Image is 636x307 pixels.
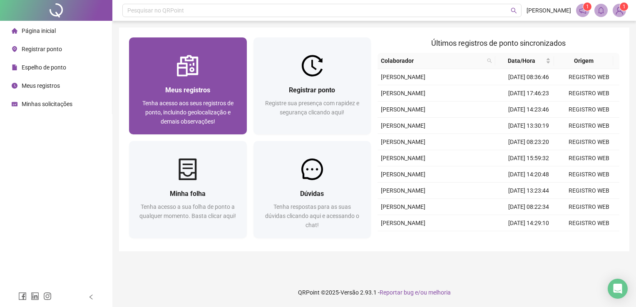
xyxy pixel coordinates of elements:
td: REGISTRO WEB [559,183,619,199]
span: [PERSON_NAME] [381,74,425,80]
div: Open Intercom Messenger [608,279,628,299]
span: 1 [586,4,589,10]
span: Registre sua presença com rapidez e segurança clicando aqui! [265,100,359,116]
span: Tenha acesso a sua folha de ponto a qualquer momento. Basta clicar aqui! [139,203,236,219]
span: Meus registros [165,86,210,94]
span: schedule [12,101,17,107]
td: REGISTRO WEB [559,118,619,134]
td: [DATE] 13:34:49 [499,231,559,248]
a: Minha folhaTenha acesso a sua folha de ponto a qualquer momento. Basta clicar aqui! [129,141,247,238]
span: Tenha acesso aos seus registros de ponto, incluindo geolocalização e demais observações! [142,100,234,125]
span: linkedin [31,292,39,300]
span: bell [597,7,605,14]
td: REGISTRO WEB [559,102,619,118]
td: [DATE] 17:46:23 [499,85,559,102]
span: 1 [623,4,626,10]
span: [PERSON_NAME] [381,220,425,226]
span: left [88,294,94,300]
a: Meus registrosTenha acesso aos seus registros de ponto, incluindo geolocalização e demais observa... [129,37,247,134]
td: [DATE] 08:36:46 [499,69,559,85]
td: [DATE] 08:22:34 [499,199,559,215]
sup: Atualize o seu contato no menu Meus Dados [620,2,628,11]
span: Minhas solicitações [22,101,72,107]
span: Últimos registros de ponto sincronizados [431,39,566,47]
span: Dúvidas [300,190,324,198]
span: [PERSON_NAME] [381,187,425,194]
span: [PERSON_NAME] [381,203,425,210]
th: Data/Hora [495,53,554,69]
td: [DATE] 14:20:48 [499,166,559,183]
td: [DATE] 13:23:44 [499,183,559,199]
td: REGISTRO WEB [559,85,619,102]
span: [PERSON_NAME] [381,171,425,178]
td: REGISTRO WEB [559,231,619,248]
span: [PERSON_NAME] [381,155,425,161]
span: Meus registros [22,82,60,89]
td: [DATE] 14:23:46 [499,102,559,118]
span: instagram [43,292,52,300]
td: REGISTRO WEB [559,166,619,183]
span: Reportar bug e/ou melhoria [380,289,451,296]
td: REGISTRO WEB [559,199,619,215]
span: search [511,7,517,14]
span: Registrar ponto [22,46,62,52]
span: search [485,54,494,67]
span: clock-circle [12,83,17,89]
span: facebook [18,292,27,300]
span: search [487,58,492,63]
span: Versão [340,289,359,296]
span: [PERSON_NAME] [527,6,571,15]
td: [DATE] 14:29:10 [499,215,559,231]
span: environment [12,46,17,52]
td: [DATE] 15:59:32 [499,150,559,166]
td: [DATE] 08:23:20 [499,134,559,150]
sup: 1 [583,2,591,11]
td: REGISTRO WEB [559,134,619,150]
span: Minha folha [170,190,206,198]
span: home [12,28,17,34]
span: Espelho de ponto [22,64,66,71]
td: [DATE] 13:30:19 [499,118,559,134]
th: Origem [554,53,613,69]
span: [PERSON_NAME] [381,106,425,113]
span: file [12,64,17,70]
span: notification [579,7,586,14]
a: Registrar pontoRegistre sua presença com rapidez e segurança clicando aqui! [253,37,371,134]
span: [PERSON_NAME] [381,90,425,97]
span: Data/Hora [499,56,544,65]
span: Tenha respostas para as suas dúvidas clicando aqui e acessando o chat! [265,203,359,228]
a: DúvidasTenha respostas para as suas dúvidas clicando aqui e acessando o chat! [253,141,371,238]
span: [PERSON_NAME] [381,139,425,145]
td: REGISTRO WEB [559,150,619,166]
span: Colaborador [381,56,484,65]
img: 90224 [613,4,626,17]
td: REGISTRO WEB [559,69,619,85]
span: Página inicial [22,27,56,34]
span: [PERSON_NAME] [381,122,425,129]
footer: QRPoint © 2025 - 2.93.1 - [112,278,636,307]
span: Registrar ponto [289,86,335,94]
td: REGISTRO WEB [559,215,619,231]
